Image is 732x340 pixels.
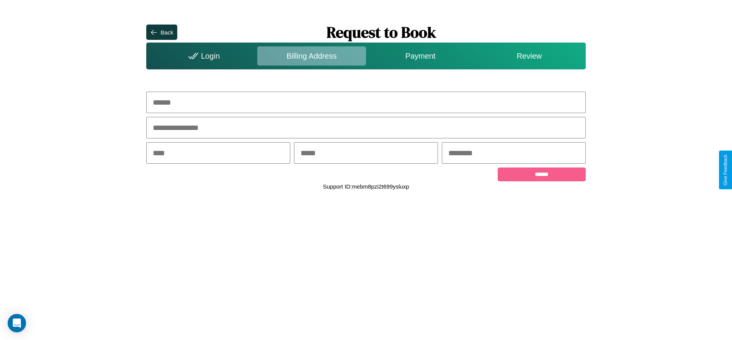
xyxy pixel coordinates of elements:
div: Give Feedback [723,154,728,186]
p: Support ID: mebm8pzi2t699ysluxp [323,181,409,192]
button: Back [146,25,177,40]
div: Login [148,46,257,66]
div: Back [160,29,173,36]
h1: Request to Book [177,22,586,43]
div: Billing Address [257,46,366,66]
div: Open Intercom Messenger [8,314,26,332]
div: Review [475,46,583,66]
div: Payment [366,46,475,66]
